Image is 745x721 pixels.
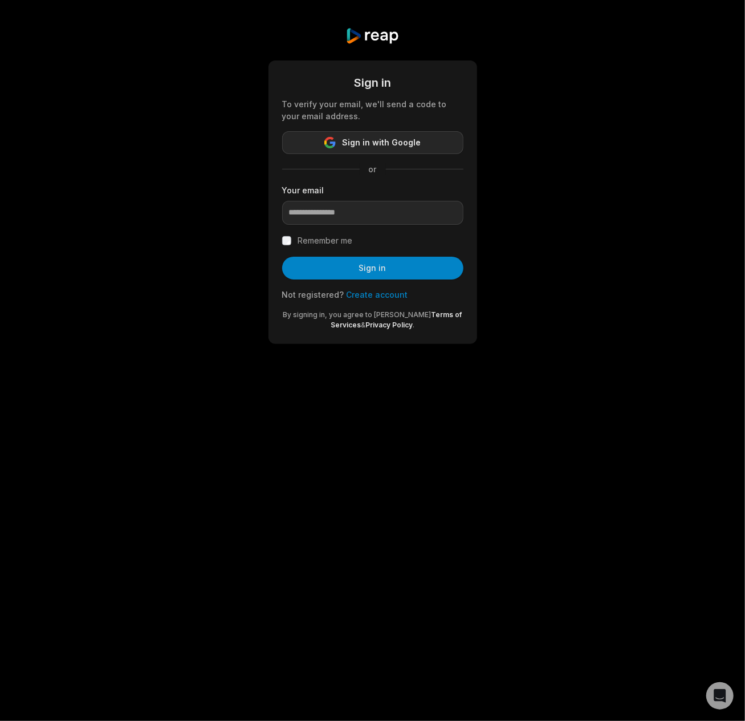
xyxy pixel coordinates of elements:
label: Remember me [298,234,353,248]
span: . [413,321,414,329]
span: Sign in with Google [343,136,421,149]
img: reap [345,27,400,44]
a: Privacy Policy [365,321,413,329]
div: Open Intercom Messenger [706,682,734,710]
span: Not registered? [282,290,344,299]
div: To verify your email, we'll send a code to your email address. [282,98,463,122]
label: Your email [282,184,463,196]
span: or [360,163,386,175]
span: By signing in, you agree to [PERSON_NAME] [283,310,431,319]
button: Sign in with Google [282,131,463,154]
a: Terms of Services [331,310,462,329]
button: Sign in [282,257,463,280]
a: Create account [347,290,408,299]
span: & [361,321,365,329]
div: Sign in [282,74,463,91]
